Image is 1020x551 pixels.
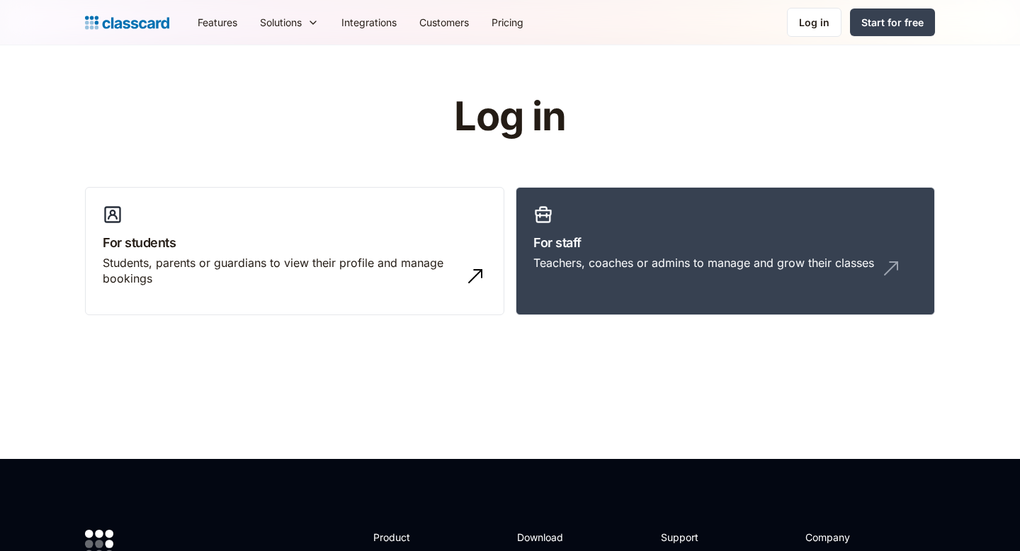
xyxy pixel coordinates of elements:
[330,6,408,38] a: Integrations
[480,6,535,38] a: Pricing
[799,15,829,30] div: Log in
[861,15,924,30] div: Start for free
[408,6,480,38] a: Customers
[517,530,575,545] h2: Download
[103,233,487,252] h3: For students
[533,255,874,271] div: Teachers, coaches or admins to manage and grow their classes
[260,15,302,30] div: Solutions
[103,255,458,287] div: Students, parents or guardians to view their profile and manage bookings
[850,8,935,36] a: Start for free
[373,530,449,545] h2: Product
[285,95,735,139] h1: Log in
[805,530,900,545] h2: Company
[249,6,330,38] div: Solutions
[186,6,249,38] a: Features
[533,233,917,252] h3: For staff
[85,13,169,33] a: home
[85,187,504,316] a: For studentsStudents, parents or guardians to view their profile and manage bookings
[516,187,935,316] a: For staffTeachers, coaches or admins to manage and grow their classes
[787,8,841,37] a: Log in
[661,530,718,545] h2: Support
